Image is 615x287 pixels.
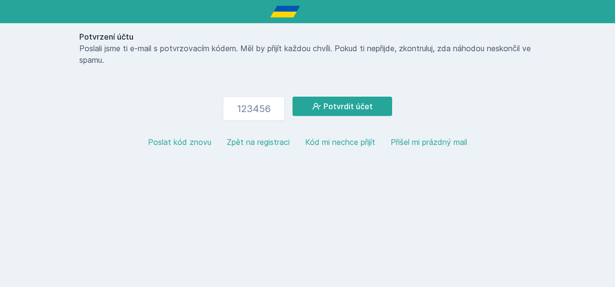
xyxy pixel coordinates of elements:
button: Kód mi nechce přijít [305,136,375,148]
button: Přišel mi prázdný mail [391,136,467,148]
button: Zpět na registraci [227,136,290,148]
h1: Potvrzení účtu [79,31,536,43]
input: 123456 [223,97,285,121]
p: Poslali jsme ti e-mail s potvrzovacím kódem. Měl by přijít každou chvíli. Pokud ti nepřijde, zkon... [79,43,536,66]
button: Potvrdit účet [293,97,392,116]
button: Poslat kód znovu [148,136,211,148]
